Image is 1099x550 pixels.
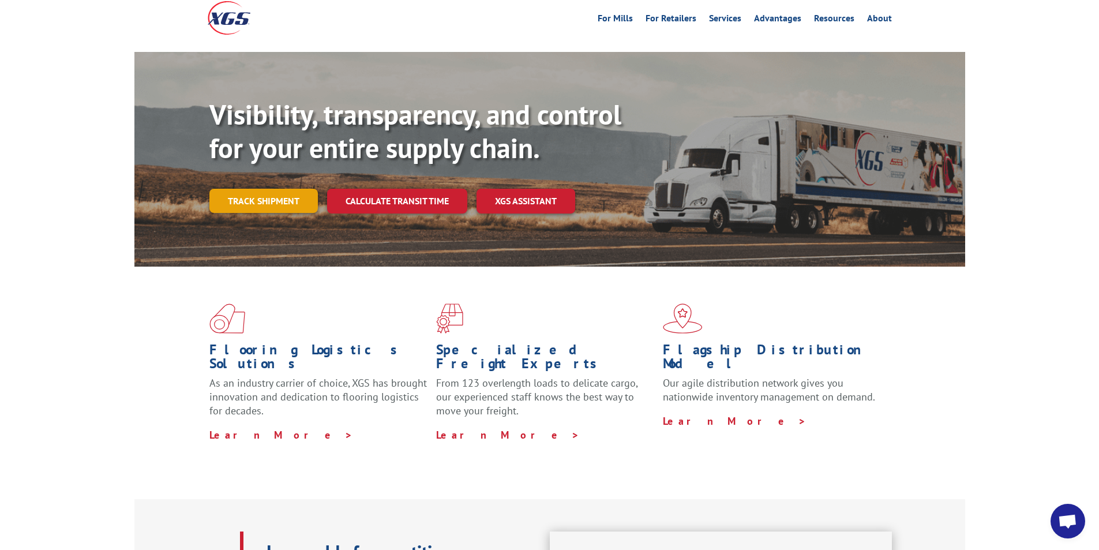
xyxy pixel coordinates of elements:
[663,343,881,376] h1: Flagship Distribution Model
[663,414,807,428] a: Learn More >
[814,14,854,27] a: Resources
[754,14,801,27] a: Advantages
[436,428,580,442] a: Learn More >
[327,189,467,214] a: Calculate transit time
[1051,504,1085,538] div: Open chat
[436,343,654,376] h1: Specialized Freight Experts
[867,14,892,27] a: About
[209,428,353,442] a: Learn More >
[477,189,575,214] a: XGS ASSISTANT
[646,14,696,27] a: For Retailers
[209,304,245,334] img: xgs-icon-total-supply-chain-intelligence-red
[209,376,427,417] span: As an industry carrier of choice, XGS has brought innovation and dedication to flooring logistics...
[209,189,318,213] a: Track shipment
[209,343,427,376] h1: Flooring Logistics Solutions
[663,376,875,403] span: Our agile distribution network gives you nationwide inventory management on demand.
[709,14,741,27] a: Services
[436,376,654,428] p: From 123 overlength loads to delicate cargo, our experienced staff knows the best way to move you...
[598,14,633,27] a: For Mills
[209,96,621,166] b: Visibility, transparency, and control for your entire supply chain.
[663,304,703,334] img: xgs-icon-flagship-distribution-model-red
[436,304,463,334] img: xgs-icon-focused-on-flooring-red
